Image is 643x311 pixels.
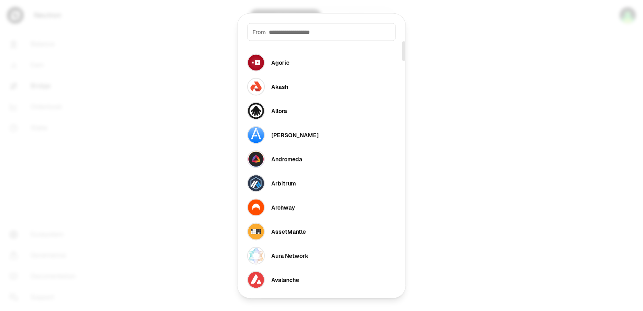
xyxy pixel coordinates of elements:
[271,155,302,163] div: Andromeda
[242,74,401,99] button: Akash LogoAkash
[242,50,401,74] button: Agoric LogoAgoric
[242,243,401,268] button: Aura Network LogoAura Network
[271,276,299,284] div: Avalanche
[247,222,265,240] img: AssetMantle Logo
[242,195,401,219] button: Archway LogoArchway
[271,179,296,187] div: Arbitrum
[252,28,266,36] span: From
[271,58,289,66] div: Agoric
[242,123,401,147] button: Althea Logo[PERSON_NAME]
[271,251,309,260] div: Aura Network
[247,78,265,95] img: Akash Logo
[242,268,401,292] button: Avalanche LogoAvalanche
[247,126,265,144] img: Althea Logo
[247,174,265,192] img: Arbitrum Logo
[247,247,265,264] img: Aura Network Logo
[271,131,319,139] div: [PERSON_NAME]
[242,99,401,123] button: Allora LogoAllora
[271,107,287,115] div: Allora
[242,171,401,195] button: Arbitrum LogoArbitrum
[247,271,265,288] img: Avalanche Logo
[271,227,306,235] div: AssetMantle
[242,219,401,243] button: AssetMantle LogoAssetMantle
[271,82,288,91] div: Akash
[242,147,401,171] button: Andromeda LogoAndromeda
[247,198,265,216] img: Archway Logo
[247,54,265,71] img: Agoric Logo
[247,150,265,168] img: Andromeda Logo
[247,102,265,119] img: Allora Logo
[271,203,295,211] div: Archway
